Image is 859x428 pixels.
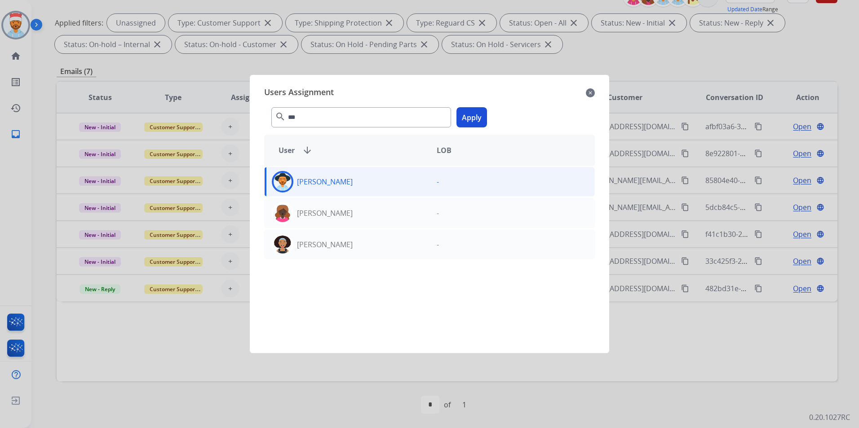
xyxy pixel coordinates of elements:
[297,239,353,250] p: [PERSON_NAME]
[586,87,595,98] mat-icon: close
[437,145,452,156] span: LOB
[302,145,313,156] mat-icon: arrow_downward
[297,176,353,187] p: [PERSON_NAME]
[456,107,487,127] button: Apply
[437,208,439,218] p: -
[297,208,353,218] p: [PERSON_NAME]
[437,176,439,187] p: -
[437,239,439,250] p: -
[264,86,334,100] span: Users Assignment
[275,111,286,122] mat-icon: search
[271,145,429,156] div: User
